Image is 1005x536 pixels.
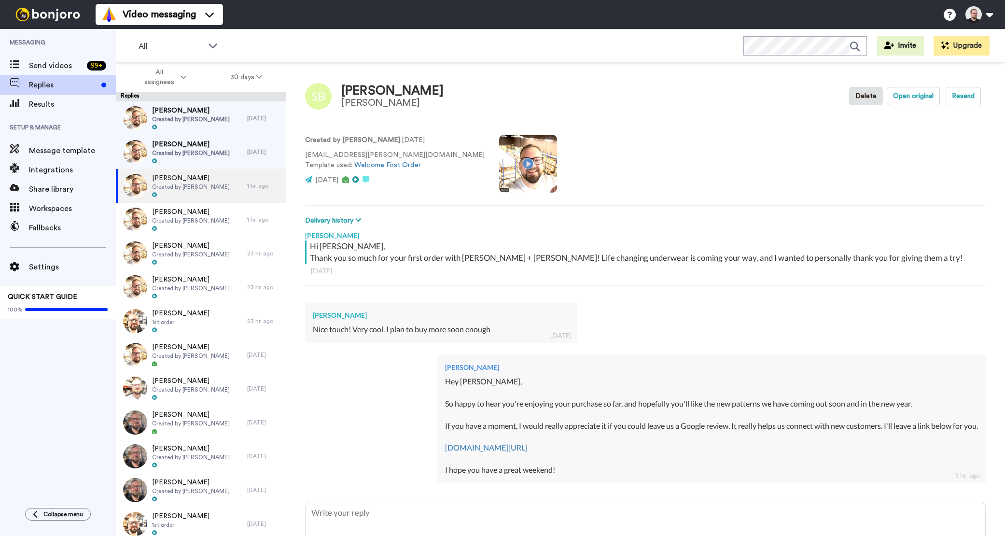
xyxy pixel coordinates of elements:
[43,510,83,518] span: Collapse menu
[152,453,230,461] span: Created by [PERSON_NAME]
[152,207,230,217] span: [PERSON_NAME]
[139,41,203,52] span: All
[25,508,91,521] button: Collapse menu
[118,64,209,91] button: All assignees
[550,331,572,340] div: [DATE]
[116,372,286,406] a: [PERSON_NAME]Created by [PERSON_NAME][DATE]
[152,149,230,157] span: Created by [PERSON_NAME]
[305,137,400,143] strong: Created by [PERSON_NAME]
[152,386,230,394] span: Created by [PERSON_NAME]
[934,36,990,56] button: Upgrade
[123,275,147,299] img: 11682276-afbd-4b54-bc4a-fbbc98e51baf-thumb.jpg
[116,92,286,101] div: Replies
[12,8,84,21] img: bj-logo-header-white.svg
[123,309,147,333] img: efa524da-70a9-41f2-aa42-4cb2d5cfdec7-thumb.jpg
[247,283,281,291] div: 23 hr. ago
[123,478,147,502] img: 33ab509e-1088-4b8e-bef0-136f98130ee2-thumb.jpg
[354,162,421,169] a: Welcome First Order
[116,304,286,338] a: [PERSON_NAME]1st order23 hr. ago
[152,410,230,420] span: [PERSON_NAME]
[29,145,116,156] span: Message template
[152,478,230,487] span: [PERSON_NAME]
[29,222,116,234] span: Fallbacks
[152,444,230,453] span: [PERSON_NAME]
[29,203,116,214] span: Workspaces
[305,150,485,170] p: [EMAIL_ADDRESS][PERSON_NAME][DOMAIN_NAME] Template used:
[152,309,209,318] span: [PERSON_NAME]
[315,177,338,183] span: [DATE]
[116,169,286,203] a: [PERSON_NAME]Created by [PERSON_NAME]1 hr. ago
[116,338,286,372] a: [PERSON_NAME]Created by [PERSON_NAME][DATE]
[123,140,147,164] img: 11682276-afbd-4b54-bc4a-fbbc98e51baf-thumb.jpg
[247,385,281,393] div: [DATE]
[152,241,230,251] span: [PERSON_NAME]
[116,203,286,237] a: [PERSON_NAME]Created by [PERSON_NAME]1 hr. ago
[152,376,230,386] span: [PERSON_NAME]
[152,251,230,258] span: Created by [PERSON_NAME]
[123,444,147,468] img: 33ab509e-1088-4b8e-bef0-136f98130ee2-thumb.jpg
[305,226,986,240] div: [PERSON_NAME]
[87,61,106,71] div: 99 +
[445,363,978,372] div: [PERSON_NAME]
[116,473,286,507] a: [PERSON_NAME]Created by [PERSON_NAME][DATE]
[247,182,281,190] div: 1 hr. ago
[116,270,286,304] a: [PERSON_NAME]Created by [PERSON_NAME]23 hr. ago
[123,174,147,198] img: 11682276-afbd-4b54-bc4a-fbbc98e51baf-thumb.jpg
[152,318,209,326] span: 1st order
[123,208,147,232] img: 11682276-afbd-4b54-bc4a-fbbc98e51baf-thumb.jpg
[247,250,281,257] div: 23 hr. ago
[29,79,98,91] span: Replies
[311,266,980,276] div: [DATE]
[305,215,364,226] button: Delivery history
[29,164,116,176] span: Integrations
[247,216,281,224] div: 1 hr. ago
[152,521,209,529] span: 1st order
[152,275,230,284] span: [PERSON_NAME]
[152,342,230,352] span: [PERSON_NAME]
[101,7,117,22] img: vm-color.svg
[152,487,230,495] span: Created by [PERSON_NAME]
[116,237,286,270] a: [PERSON_NAME]Created by [PERSON_NAME]23 hr. ago
[152,511,209,521] span: [PERSON_NAME]
[123,377,147,401] img: 41689fec-4445-421a-b3cf-d50069c31026-thumb.jpg
[8,294,77,300] span: QUICK START GUIDE
[341,98,444,108] div: [PERSON_NAME]
[152,284,230,292] span: Created by [PERSON_NAME]
[152,173,230,183] span: [PERSON_NAME]
[152,183,230,191] span: Created by [PERSON_NAME]
[123,343,147,367] img: 11682276-afbd-4b54-bc4a-fbbc98e51baf-thumb.jpg
[877,36,924,56] button: Invite
[946,87,981,105] button: Resend
[123,241,147,266] img: 11682276-afbd-4b54-bc4a-fbbc98e51baf-thumb.jpg
[123,410,147,435] img: 33ab509e-1088-4b8e-bef0-136f98130ee2-thumb.jpg
[247,520,281,528] div: [DATE]
[29,261,116,273] span: Settings
[247,486,281,494] div: [DATE]
[123,106,147,130] img: 11682276-afbd-4b54-bc4a-fbbc98e51baf-thumb.jpg
[849,87,883,105] button: Delete
[209,69,284,86] button: 30 days
[29,183,116,195] span: Share library
[29,60,83,71] span: Send videos
[116,101,286,135] a: [PERSON_NAME]Created by [PERSON_NAME][DATE]
[152,115,230,123] span: Created by [PERSON_NAME]
[152,106,230,115] span: [PERSON_NAME]
[305,83,332,110] img: Image of Scott Betz
[152,140,230,149] span: [PERSON_NAME]
[247,148,281,156] div: [DATE]
[247,452,281,460] div: [DATE]
[341,84,444,98] div: [PERSON_NAME]
[955,471,980,480] div: 1 hr. ago
[247,114,281,122] div: [DATE]
[247,351,281,359] div: [DATE]
[123,512,147,536] img: efa524da-70a9-41f2-aa42-4cb2d5cfdec7-thumb.jpg
[152,420,230,427] span: Created by [PERSON_NAME]
[247,419,281,426] div: [DATE]
[116,406,286,439] a: [PERSON_NAME]Created by [PERSON_NAME][DATE]
[152,352,230,360] span: Created by [PERSON_NAME]
[116,439,286,473] a: [PERSON_NAME]Created by [PERSON_NAME][DATE]
[313,310,570,320] div: [PERSON_NAME]
[445,443,528,452] a: [DOMAIN_NAME][URL]
[445,376,978,476] div: Hey [PERSON_NAME], So happy to hear you're enjoying your purchase so far, and hopefully you'll li...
